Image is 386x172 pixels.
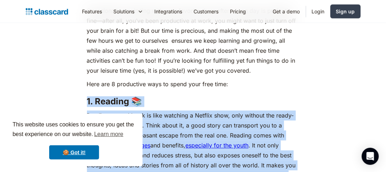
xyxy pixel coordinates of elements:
[6,114,143,166] div: cookieconsent
[12,120,136,140] span: This website uses cookies to ensure you get the best experience on our website.
[267,3,306,19] a: Get a demo
[93,129,124,140] a: learn more about cookies
[26,6,68,16] a: home
[149,3,188,19] a: Integrations
[87,96,142,106] strong: 1. Reading 📚
[114,7,135,15] div: Solutions
[336,7,355,15] div: Sign up
[306,3,330,19] a: Login
[186,142,249,149] a: especially for the youth
[49,145,99,160] a: dismiss cookie message
[330,4,361,18] a: Sign up
[87,96,299,107] h3: ‍
[188,3,225,19] a: Customers
[362,148,379,165] div: Open Intercom Messenger
[225,3,252,19] a: Pricing
[77,3,108,19] a: Features
[87,6,299,75] p: Occasionally unwinding with your favorite show after a long day is perfectly fine—after all, you’...
[87,79,299,89] p: Here are 8 productive ways to spend your free time:
[108,3,149,19] div: Solutions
